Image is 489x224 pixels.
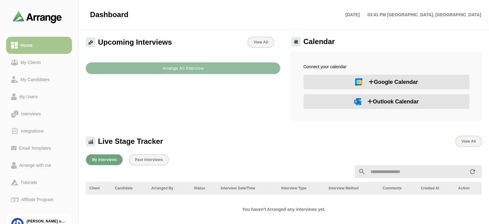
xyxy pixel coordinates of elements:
[458,185,478,191] div: Action
[92,158,117,162] span: My Interviews
[162,62,204,74] b: Arrange An Interview
[19,110,43,118] div: Interviews
[86,62,280,74] button: Arrange An Interview
[17,93,40,100] div: My Users
[6,37,72,54] a: Home
[345,11,363,18] p: [DATE]
[151,185,186,191] div: Arranged By
[6,54,72,71] a: My Clients
[89,185,107,191] div: Client
[18,59,43,66] div: My Clients
[189,206,378,213] h2: You haven't Arranged any interviews yet.
[98,137,163,146] span: Live Stage Tracker
[6,88,72,105] a: My Users
[6,140,72,157] a: Email Templates
[194,185,213,191] div: Status
[115,185,144,191] div: Candidate
[303,75,470,89] button: Google Calendar
[17,144,53,152] div: Email Templates
[382,185,413,191] div: Comments
[221,185,274,191] div: Interview Date/Time
[135,158,163,162] span: Past Interviews
[6,105,72,122] a: Interviews
[421,185,451,191] div: Created At
[129,154,169,165] button: Past Interviews
[86,154,123,165] button: My Interviews
[19,196,56,203] div: Affiliate Program
[367,97,419,106] span: Outlook Calendar
[18,42,35,49] div: Home
[18,127,46,135] div: Integrations
[18,76,52,83] div: My Candidates
[6,157,72,174] a: Arrange with me
[98,38,172,47] span: Upcoming Interviews
[303,94,470,109] button: Outlook Calendar
[6,174,72,191] a: Tutorials
[281,185,321,191] div: Interview Type
[329,185,375,191] div: Interview Method
[253,40,268,44] span: View All
[303,37,335,46] span: Calendar
[247,37,274,48] a: View All
[469,168,476,175] i: appended action
[17,162,54,169] div: Arrange with me
[303,64,470,70] p: Connect your calendar
[27,219,67,224] div: [PERSON_NAME] user acc
[363,11,481,18] p: 03:41 PM [GEOGRAPHIC_DATA], [GEOGRAPHIC_DATA]
[461,139,476,144] span: View All
[455,136,482,147] button: View All
[6,191,72,208] a: Affiliate Program
[13,11,62,23] img: arrangeai-name-small-logo.4d2b8aee.svg
[90,10,128,19] span: Dashboard
[18,179,39,186] div: Tutorials
[369,78,418,86] span: Google Calendar
[6,122,72,140] a: Integrations
[6,71,72,88] a: My Candidates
